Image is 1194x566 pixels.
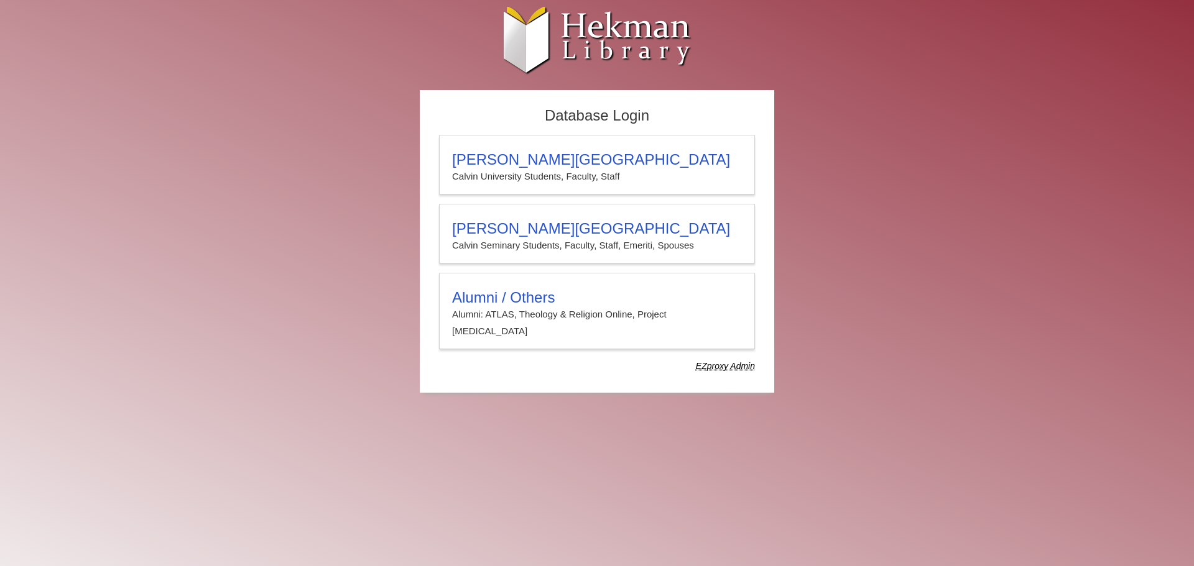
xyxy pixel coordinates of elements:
[433,103,761,129] h2: Database Login
[452,151,742,168] h3: [PERSON_NAME][GEOGRAPHIC_DATA]
[452,220,742,237] h3: [PERSON_NAME][GEOGRAPHIC_DATA]
[696,361,755,371] dfn: Use Alumni login
[452,306,742,339] p: Alumni: ATLAS, Theology & Religion Online, Project [MEDICAL_DATA]
[439,204,755,263] a: [PERSON_NAME][GEOGRAPHIC_DATA]Calvin Seminary Students, Faculty, Staff, Emeriti, Spouses
[452,237,742,253] p: Calvin Seminary Students, Faculty, Staff, Emeriti, Spouses
[452,289,742,339] summary: Alumni / OthersAlumni: ATLAS, Theology & Religion Online, Project [MEDICAL_DATA]
[452,289,742,306] h3: Alumni / Others
[452,168,742,185] p: Calvin University Students, Faculty, Staff
[439,135,755,194] a: [PERSON_NAME][GEOGRAPHIC_DATA]Calvin University Students, Faculty, Staff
